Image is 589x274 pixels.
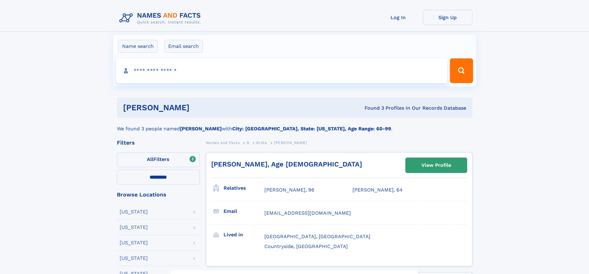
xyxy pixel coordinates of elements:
[117,140,200,145] div: Filters
[147,156,153,162] span: All
[120,256,148,261] div: [US_STATE]
[274,141,307,145] span: [PERSON_NAME]
[224,206,264,217] h3: Email
[232,126,391,132] b: City: [GEOGRAPHIC_DATA], State: [US_STATE], Age Range: 60-99
[264,243,348,249] span: Countryside, [GEOGRAPHIC_DATA]
[247,141,250,145] span: B
[117,152,200,167] label: Filters
[180,126,222,132] b: [PERSON_NAME]
[224,230,264,240] h3: Lived in
[373,10,423,25] a: Log In
[123,104,277,112] h1: [PERSON_NAME]
[117,192,200,197] div: Browse Locations
[247,139,250,146] a: B
[277,105,466,112] div: Found 3 Profiles In Our Records Database
[256,139,267,146] a: Brida
[423,10,472,25] a: Sign Up
[264,210,351,216] span: [EMAIL_ADDRESS][DOMAIN_NAME]
[406,158,467,173] a: View Profile
[211,160,362,168] a: [PERSON_NAME], Age [DEMOGRAPHIC_DATA]
[120,240,148,245] div: [US_STATE]
[264,187,314,193] a: [PERSON_NAME], 96
[117,118,472,133] div: We found 3 people named with .
[164,40,203,53] label: Email search
[421,158,451,172] div: View Profile
[120,225,148,230] div: [US_STATE]
[264,234,370,239] span: [GEOGRAPHIC_DATA], [GEOGRAPHIC_DATA]
[206,139,240,146] a: Names and Facts
[256,141,267,145] span: Brida
[120,209,148,214] div: [US_STATE]
[117,10,206,27] img: Logo Names and Facts
[224,183,264,193] h3: Relatives
[118,40,158,53] label: Name search
[352,187,403,193] a: [PERSON_NAME], 64
[116,58,447,83] input: search input
[450,58,473,83] button: Search Button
